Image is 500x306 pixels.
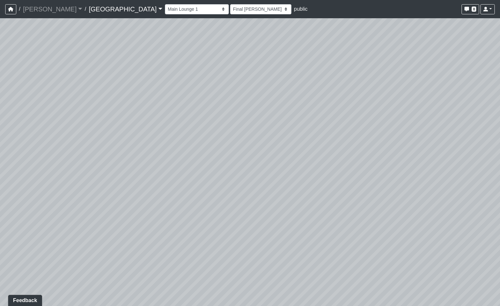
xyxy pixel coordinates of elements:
a: [PERSON_NAME] [23,3,82,16]
a: [GEOGRAPHIC_DATA] [89,3,162,16]
span: / [82,3,89,16]
span: / [16,3,23,16]
button: 0 [462,4,479,14]
iframe: Ybug feedback widget [5,293,43,306]
span: 0 [472,7,476,12]
span: public [294,6,308,12]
